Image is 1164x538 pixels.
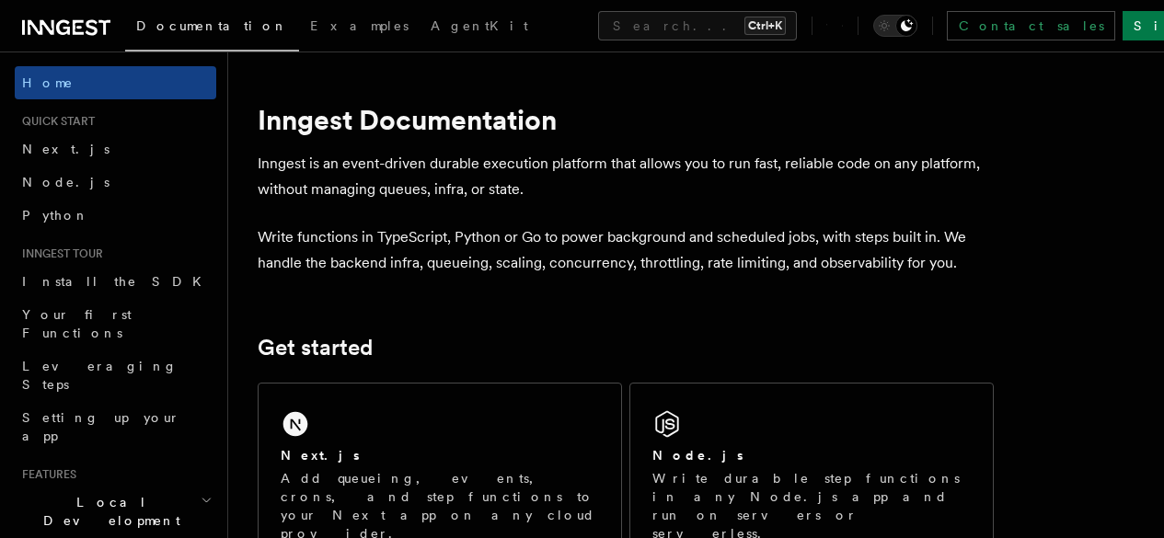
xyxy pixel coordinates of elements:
span: Quick start [15,114,95,129]
span: Node.js [22,175,109,189]
a: Your first Functions [15,298,216,349]
p: Inngest is an event-driven durable execution platform that allows you to run fast, reliable code ... [258,151,994,202]
kbd: Ctrl+K [744,17,786,35]
a: Install the SDK [15,265,216,298]
button: Search...Ctrl+K [598,11,797,40]
a: Leveraging Steps [15,349,216,401]
button: Toggle dark mode [873,15,917,37]
span: Next.js [22,142,109,156]
a: Setting up your app [15,401,216,452]
a: Get started [258,335,373,361]
span: Your first Functions [22,307,132,340]
span: Local Development [15,493,201,530]
a: Home [15,66,216,99]
span: Examples [310,18,409,33]
span: AgentKit [431,18,528,33]
p: Write functions in TypeScript, Python or Go to power background and scheduled jobs, with steps bu... [258,224,994,276]
span: Documentation [136,18,288,33]
a: Examples [299,6,420,50]
a: Python [15,199,216,232]
span: Inngest tour [15,246,103,261]
span: Home [22,74,74,92]
a: Node.js [15,166,216,199]
h2: Next.js [281,446,360,464]
a: Next.js [15,132,216,166]
span: Python [22,208,89,223]
span: Leveraging Steps [22,359,178,392]
span: Features [15,467,76,482]
button: Local Development [15,486,216,537]
a: Documentation [125,6,299,52]
span: Setting up your app [22,410,180,443]
a: Contact sales [947,11,1115,40]
a: AgentKit [420,6,539,50]
h2: Node.js [652,446,743,464]
h1: Inngest Documentation [258,103,994,136]
span: Install the SDK [22,274,213,289]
